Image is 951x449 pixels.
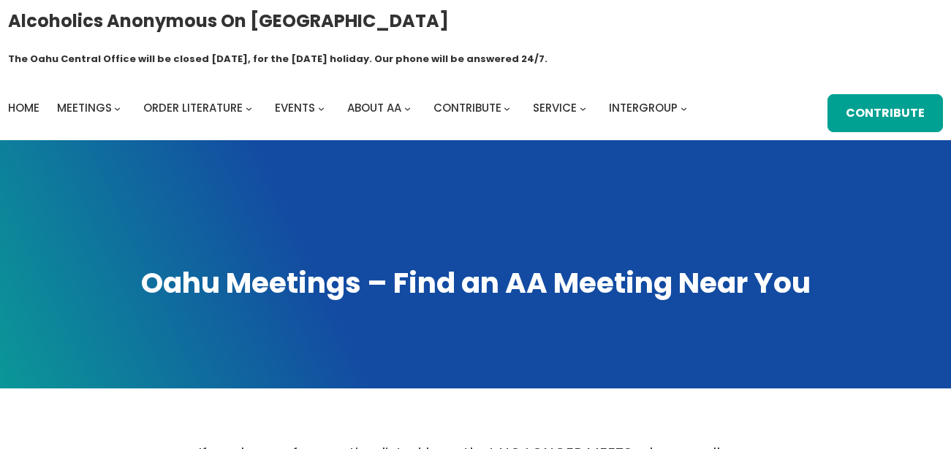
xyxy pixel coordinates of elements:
span: Meetings [57,100,112,115]
span: Service [533,100,577,115]
button: Contribute submenu [504,105,510,112]
span: Home [8,100,39,115]
button: Intergroup submenu [681,105,687,112]
a: Contribute [433,98,501,118]
button: About AA submenu [404,105,411,112]
h1: Oahu Meetings – Find an AA Meeting Near You [15,264,936,302]
a: Home [8,98,39,118]
span: Intergroup [609,100,678,115]
span: About AA [347,100,401,115]
a: About AA [347,98,401,118]
a: Contribute [827,94,943,132]
span: Order Literature [143,100,243,115]
a: Intergroup [609,98,678,118]
a: Alcoholics Anonymous on [GEOGRAPHIC_DATA] [8,5,449,37]
a: Service [533,98,577,118]
span: Events [275,100,315,115]
h1: The Oahu Central Office will be closed [DATE], for the [DATE] holiday. Our phone will be answered... [8,52,548,66]
button: Order Literature submenu [246,105,252,112]
span: Contribute [433,100,501,115]
button: Events submenu [318,105,325,112]
a: Meetings [57,98,112,118]
a: Events [275,98,315,118]
button: Meetings submenu [114,105,121,112]
nav: Intergroup [8,98,692,118]
button: Service submenu [580,105,586,112]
